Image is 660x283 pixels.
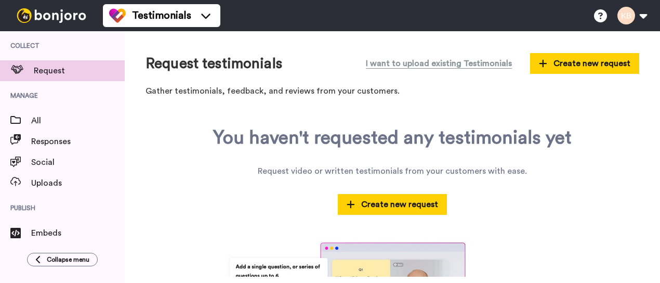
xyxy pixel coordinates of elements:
div: Request video or written testimonials from your customers with ease. [258,165,527,177]
button: Collapse menu [27,253,98,266]
span: Testimonials [132,8,191,23]
span: Request [34,65,125,77]
span: All [31,114,125,127]
button: I want to upload existing Testimonials [358,52,520,75]
span: Embeds [31,227,125,239]
img: bj-logo-header-white.svg [12,8,90,23]
button: Create new request [338,194,447,215]
span: Collapse menu [47,255,89,264]
span: Create new request [539,57,630,70]
img: tm-color.svg [109,7,126,24]
span: Responses [31,135,125,148]
button: Create new request [530,53,639,74]
span: I want to upload existing Testimonials [366,57,512,70]
span: Uploads [31,177,125,189]
div: You haven't requested any testimonials yet [213,127,572,148]
h1: Request testimonials [146,56,282,72]
p: Gather testimonials, feedback, and reviews from your customers. [146,85,639,97]
span: Social [31,156,125,169]
span: Create new request [347,198,438,211]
